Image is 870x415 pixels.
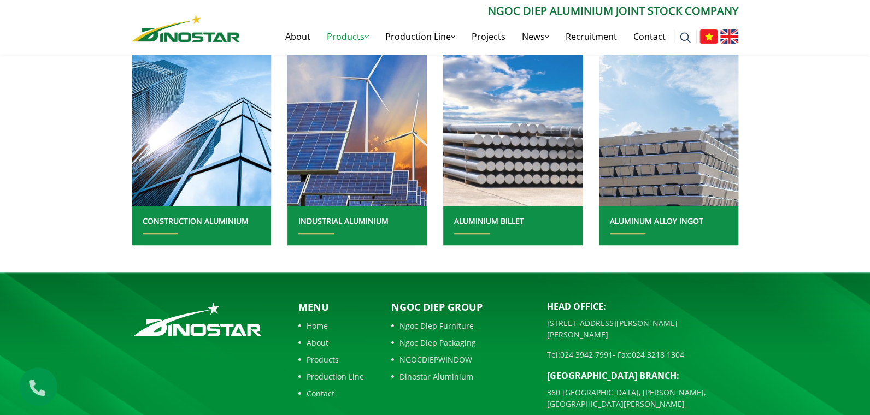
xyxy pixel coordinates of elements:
[514,19,557,54] a: News
[298,354,364,365] a: Products
[298,216,389,226] a: INDUSTRIAL ALUMINIUM
[547,369,738,382] p: [GEOGRAPHIC_DATA] BRANCH:
[377,19,463,54] a: Production Line
[391,300,531,315] p: Ngoc Diep Group
[454,216,524,226] a: ALUMINIUM BILLET
[557,19,625,54] a: Recruitment
[463,19,514,54] a: Projects
[298,300,364,315] p: Menu
[132,15,240,42] img: Nhôm Dinostar
[625,19,674,54] a: Contact
[298,388,364,399] a: Contact
[547,300,738,313] p: Head Office:
[547,349,738,360] p: Tel: - Fax:
[298,371,364,382] a: Production Line
[391,354,531,365] a: NGOCDIEPWINDOW
[287,35,427,206] img: nhom xay dung
[132,300,263,338] img: logo_footer
[547,387,738,410] p: 360 [GEOGRAPHIC_DATA], [PERSON_NAME], [GEOGRAPHIC_DATA][PERSON_NAME]
[240,3,738,19] p: Ngoc Diep Aluminium Joint Stock Company
[680,32,691,43] img: search
[720,29,738,44] img: English
[132,35,271,206] img: nhom xay dung
[560,349,613,360] a: 024 3942 7991
[391,371,531,382] a: Dinostar Aluminium
[632,349,684,360] a: 024 3218 1304
[599,35,738,206] img: nhom xay dung
[298,320,364,331] a: Home
[610,216,703,226] a: ALUMINUM ALLOY INGOT
[443,35,583,206] a: nhom xay dung
[547,317,738,340] p: [STREET_ADDRESS][PERSON_NAME][PERSON_NAME]
[391,320,531,331] a: Ngoc Diep Furniture
[699,29,718,44] img: Tiếng Việt
[391,337,531,348] a: Ngoc Diep Packaging
[298,337,364,348] a: About
[438,29,587,212] img: nhom xay dung
[277,19,319,54] a: About
[143,216,249,226] a: CONSTRUCTION ALUMINIUM
[319,19,377,54] a: Products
